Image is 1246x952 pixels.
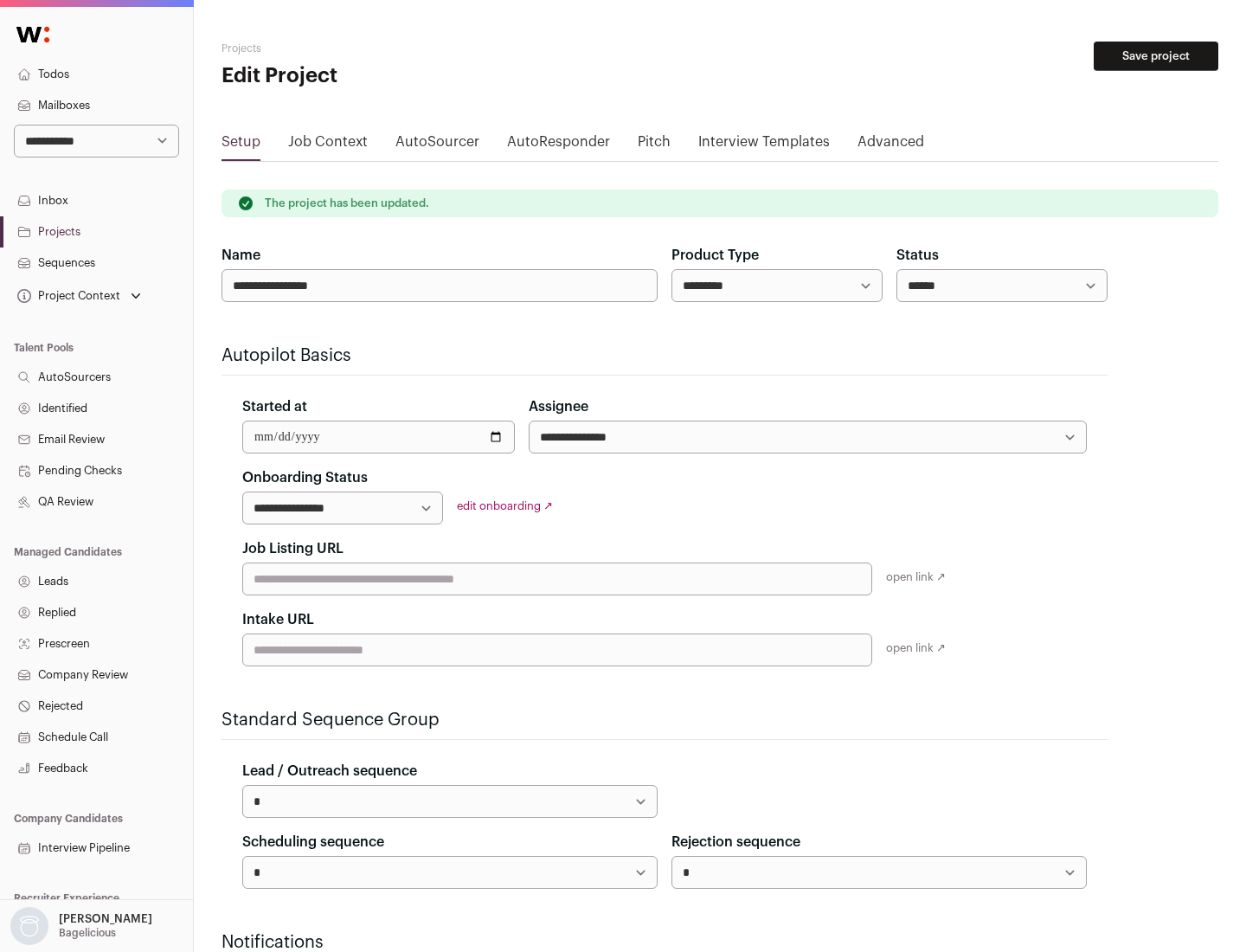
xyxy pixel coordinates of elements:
button: Save project [1094,42,1218,71]
h1: Edit Project [222,62,554,90]
button: Open dropdown [14,284,145,308]
p: The project has been updated. [265,196,429,210]
label: Lead / Outreach sequence [242,761,417,782]
label: Status [896,245,939,266]
label: Job Listing URL [242,538,344,559]
img: Wellfound [7,17,59,52]
p: Bagelicious [59,926,116,940]
img: nopic.png [10,907,48,945]
h2: Projects [222,42,554,55]
label: Name [222,245,260,266]
div: Project Context [14,289,120,303]
label: Onboarding Status [242,467,368,488]
label: Scheduling sequence [242,832,384,852]
label: Assignee [529,396,588,417]
h2: Autopilot Basics [222,344,1108,368]
label: Product Type [671,245,759,266]
a: Advanced [857,132,924,159]
label: Rejection sequence [671,832,800,852]
a: Pitch [638,132,671,159]
label: Started at [242,396,307,417]
a: Job Context [288,132,368,159]
a: AutoResponder [507,132,610,159]
a: edit onboarding ↗ [457,500,553,511]
a: Setup [222,132,260,159]
a: AutoSourcer [395,132,479,159]
a: Interview Templates [698,132,830,159]
button: Open dropdown [7,907,156,945]
h2: Standard Sequence Group [222,708,1108,732]
p: [PERSON_NAME] [59,912,152,926]
label: Intake URL [242,609,314,630]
